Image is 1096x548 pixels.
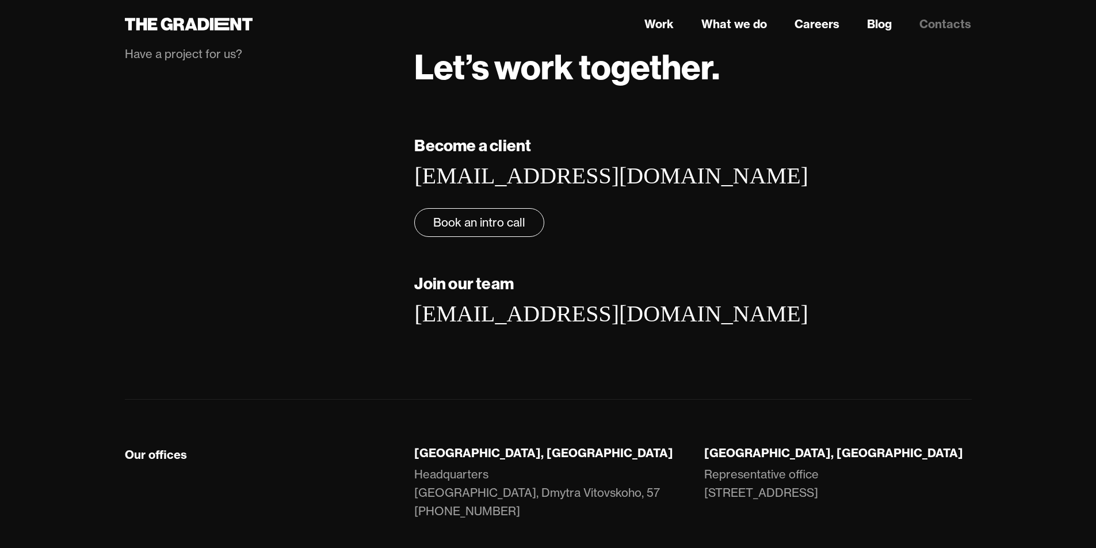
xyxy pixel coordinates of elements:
a: Work [644,16,674,33]
div: [GEOGRAPHIC_DATA], [GEOGRAPHIC_DATA] [414,446,681,461]
a: Book an intro call [414,208,544,237]
a: [EMAIL_ADDRESS][DOMAIN_NAME]‍ [414,163,808,189]
strong: [GEOGRAPHIC_DATA], [GEOGRAPHIC_DATA] [704,446,963,460]
div: Representative office [704,465,819,484]
div: Our offices [125,447,187,462]
strong: Join our team [414,273,514,293]
strong: Become a client [414,135,531,155]
a: Careers [795,16,839,33]
div: Headquarters [414,465,488,484]
a: What we do [701,16,767,33]
a: [STREET_ADDRESS] [704,484,971,502]
a: [GEOGRAPHIC_DATA], Dmytra Vitovskoho, 57 [414,484,681,502]
a: [EMAIL_ADDRESS][DOMAIN_NAME] [414,301,808,327]
a: [PHONE_NUMBER] [414,502,520,520]
a: Blog [867,16,892,33]
a: Contacts [919,16,971,33]
strong: Let’s work together. [414,45,720,89]
div: Have a project for us? [125,46,392,62]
